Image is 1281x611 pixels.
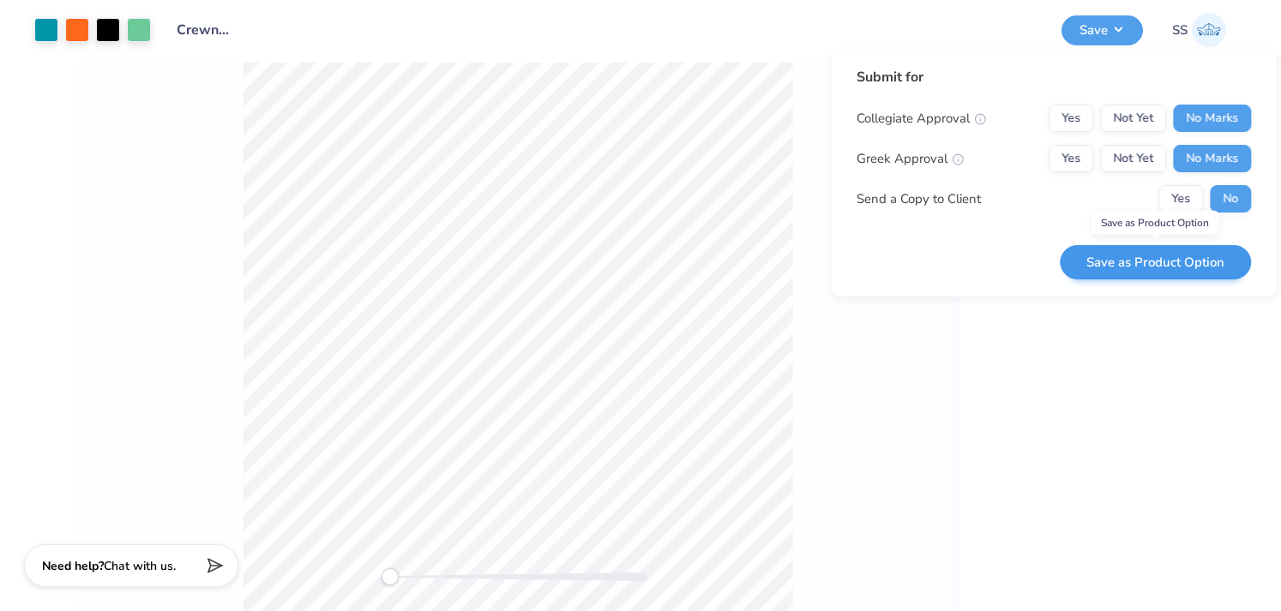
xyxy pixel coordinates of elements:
div: Greek Approval [857,149,964,169]
button: Not Yet [1100,105,1166,132]
button: Save [1061,15,1143,45]
button: Yes [1049,145,1093,172]
input: Untitled Design [164,13,248,47]
span: Chat with us. [104,558,176,574]
div: Accessibility label [382,568,399,585]
button: Yes [1049,105,1093,132]
button: No [1210,185,1251,213]
span: SS [1172,21,1188,40]
a: SS [1164,13,1234,47]
div: Send a Copy to Client [857,189,981,209]
div: Save as Product Option [1092,211,1218,235]
button: No Marks [1173,105,1251,132]
div: Submit for [857,67,1251,87]
strong: Need help? [42,558,104,574]
img: Siddhant Singh [1192,13,1226,47]
button: Not Yet [1100,145,1166,172]
button: Save as Product Option [1060,245,1251,280]
div: Collegiate Approval [857,109,986,129]
button: Yes [1158,185,1203,213]
button: No Marks [1173,145,1251,172]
